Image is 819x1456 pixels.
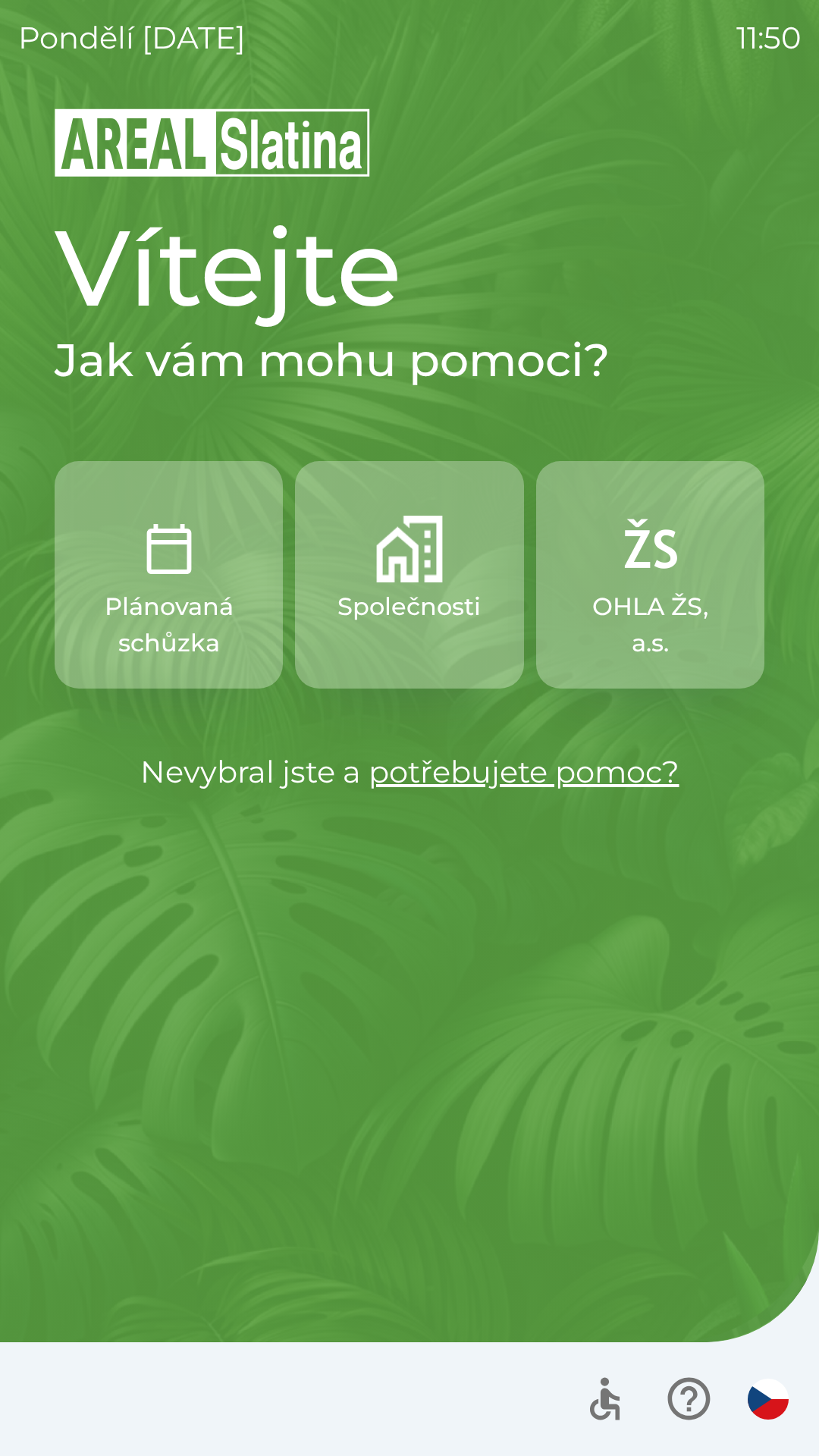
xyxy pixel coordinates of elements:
[369,753,679,790] a: potřebujete pomoc?
[55,203,764,332] h1: Vítejte
[337,588,481,625] p: Společnosti
[536,461,764,689] button: OHLA ŽS, a.s.
[55,461,283,689] button: Plánovaná schůzka
[736,15,801,61] p: 11:50
[18,15,246,61] p: pondělí [DATE]
[748,1379,789,1420] img: cs flag
[55,749,764,795] p: Nevybral jste a
[55,332,764,388] h2: Jak vám mohu pomoci?
[91,588,246,661] p: Plánovaná schůzka
[376,516,443,582] img: 58b4041c-2a13-40f9-aad2-b58ace873f8c.png
[55,106,764,179] img: Logo
[617,516,683,582] img: 9f72f9f4-8902-46ff-b4e6-bc4241ee3c12.png
[573,588,728,661] p: OHLA ŽS, a.s.
[295,461,523,689] button: Společnosti
[136,516,202,582] img: 0ea463ad-1074-4378-bee6-aa7a2f5b9440.png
